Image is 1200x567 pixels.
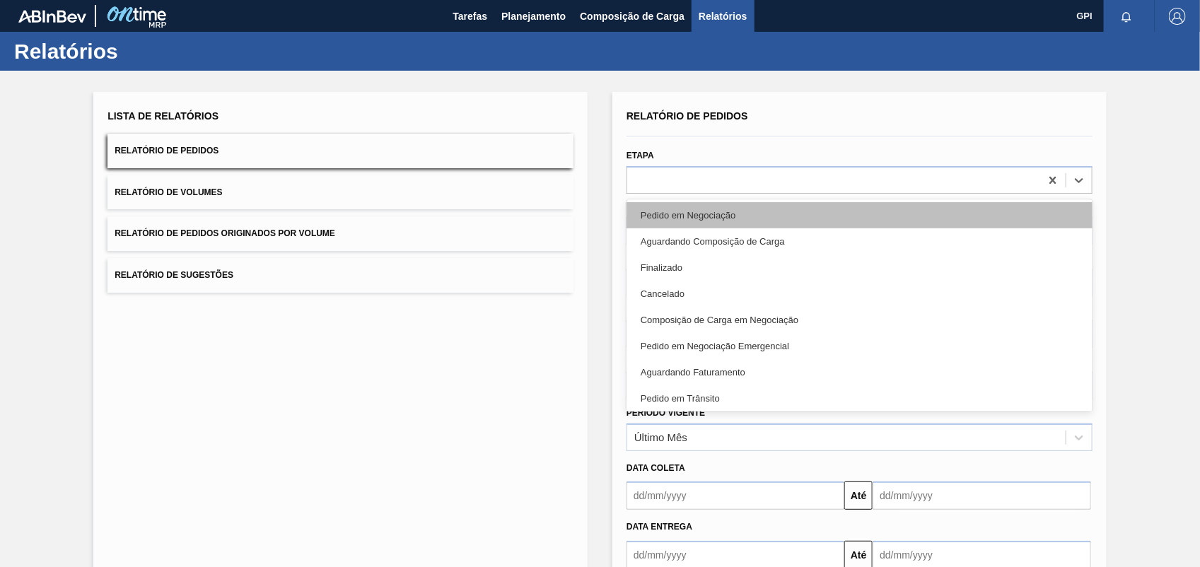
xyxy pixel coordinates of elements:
span: Relatório de Pedidos [627,110,748,122]
img: TNhmsLtSVTkK8tSr43FrP2fwEKptu5GPRR3wAAAABJRU5ErkJggg== [18,10,86,23]
div: Aguardando Composição de Carga [627,228,1093,255]
span: Relatório de Pedidos [115,146,219,156]
div: Último Mês [634,431,687,443]
label: Etapa [627,151,654,160]
button: Relatório de Pedidos [107,134,573,168]
span: Relatórios [699,8,747,25]
button: Notificações [1104,6,1149,26]
span: Tarefas [453,8,487,25]
div: Composição de Carga em Negociação [627,307,1093,333]
button: Relatório de Pedidos Originados por Volume [107,216,573,251]
span: Data entrega [627,522,692,532]
span: Relatório de Sugestões [115,270,233,280]
input: dd/mm/yyyy [873,481,1090,510]
div: Pedido em Negociação Emergencial [627,333,1093,359]
span: Data coleta [627,463,685,473]
span: Relatório de Pedidos Originados por Volume [115,228,335,238]
button: Relatório de Volumes [107,175,573,210]
span: Planejamento [501,8,566,25]
div: Finalizado [627,255,1093,281]
div: Pedido em Trânsito [627,385,1093,411]
button: Até [844,481,873,510]
button: Relatório de Sugestões [107,258,573,293]
div: Pedido em Negociação [627,202,1093,228]
div: Aguardando Faturamento [627,359,1093,385]
input: dd/mm/yyyy [627,481,844,510]
span: Composição de Carga [580,8,685,25]
label: Período Vigente [627,408,705,418]
span: Lista de Relatórios [107,110,219,122]
h1: Relatórios [14,43,265,59]
img: Logout [1169,8,1186,25]
span: Relatório de Volumes [115,187,222,197]
div: Cancelado [627,281,1093,307]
